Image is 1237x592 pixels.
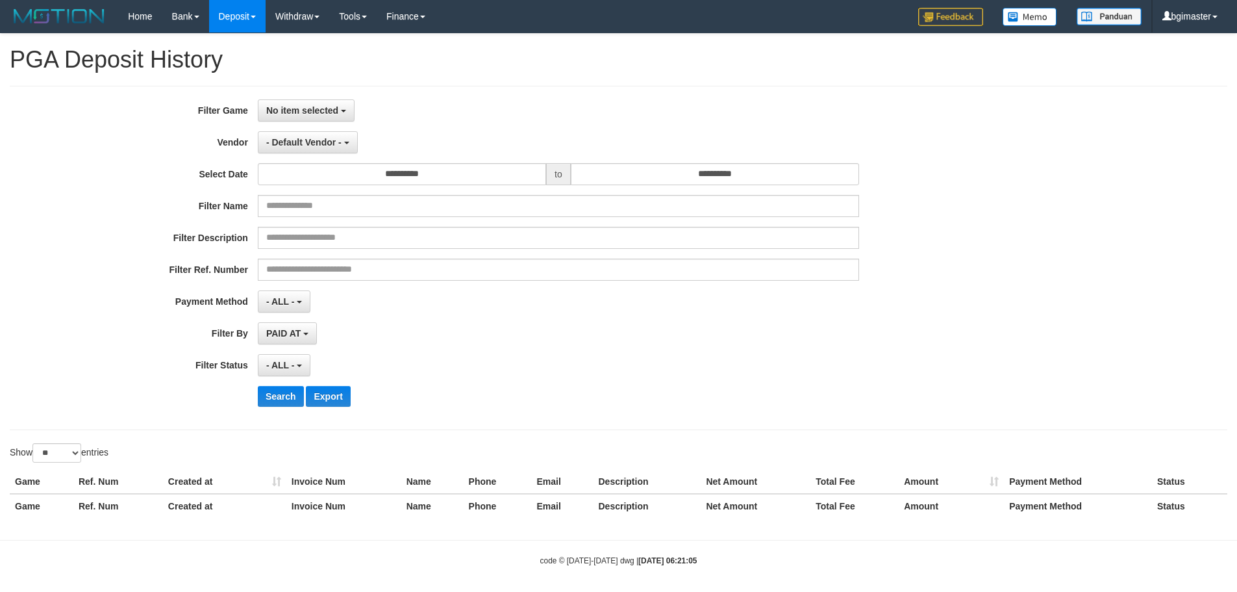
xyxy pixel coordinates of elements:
button: PAID AT [258,322,317,344]
span: - ALL - [266,296,295,307]
th: Total Fee [810,494,899,518]
th: Email [532,470,594,494]
th: Total Fee [810,470,899,494]
h1: PGA Deposit History [10,47,1227,73]
strong: [DATE] 06:21:05 [638,556,697,565]
button: - ALL - [258,354,310,376]
th: Phone [464,470,532,494]
th: Invoice Num [286,470,401,494]
th: Status [1152,470,1227,494]
th: Email [532,494,594,518]
span: No item selected [266,105,338,116]
th: Amount [899,494,1004,518]
button: - Default Vendor - [258,131,358,153]
img: MOTION_logo.png [10,6,108,26]
th: Payment Method [1004,494,1152,518]
th: Phone [464,494,532,518]
th: Created at [163,470,286,494]
th: Name [401,470,464,494]
th: Net Amount [701,470,810,494]
th: Payment Method [1004,470,1152,494]
button: Export [306,386,350,407]
button: Search [258,386,304,407]
small: code © [DATE]-[DATE] dwg | [540,556,697,565]
th: Net Amount [701,494,810,518]
span: - ALL - [266,360,295,370]
th: Description [593,494,701,518]
button: - ALL - [258,290,310,313]
span: PAID AT [266,328,301,339]
img: Feedback.jpg [918,8,983,26]
th: Name [401,494,464,518]
th: Invoice Num [286,494,401,518]
img: Button%20Memo.svg [1003,8,1057,26]
th: Game [10,470,73,494]
th: Ref. Num [73,494,163,518]
span: to [546,163,571,185]
label: Show entries [10,443,108,463]
th: Game [10,494,73,518]
th: Ref. Num [73,470,163,494]
th: Amount [899,470,1004,494]
th: Description [593,470,701,494]
th: Created at [163,494,286,518]
img: panduan.png [1077,8,1142,25]
button: No item selected [258,99,355,122]
span: - Default Vendor - [266,137,342,148]
th: Status [1152,494,1227,518]
select: Showentries [32,443,81,463]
